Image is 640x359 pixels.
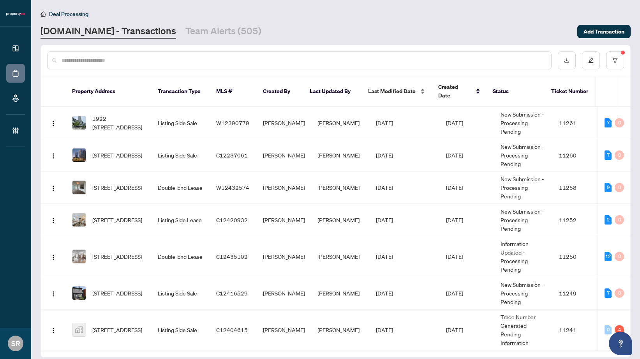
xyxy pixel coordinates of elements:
span: [DATE] [446,119,463,126]
span: download [564,58,569,63]
span: C12404615 [216,326,248,333]
span: 1922-[STREET_ADDRESS] [92,114,145,131]
span: [DATE] [376,184,393,191]
img: thumbnail-img [72,213,86,226]
span: C12420932 [216,216,248,223]
span: [PERSON_NAME] [263,326,305,333]
button: Open asap [609,332,632,355]
img: Logo [50,218,56,224]
div: 0 [615,183,624,192]
div: 0 [615,288,624,298]
div: 0 [615,215,624,225]
span: [DATE] [446,326,463,333]
span: [DATE] [446,216,463,223]
span: [PERSON_NAME] [263,119,305,126]
span: C12435102 [216,253,248,260]
div: 2 [605,215,612,225]
div: 7 [605,118,612,127]
td: [PERSON_NAME] [311,277,370,309]
span: [DATE] [376,152,393,159]
td: Listing Side Sale [152,277,210,309]
span: Last Modified Date [368,87,416,95]
th: Transaction Type [152,76,210,107]
span: [DATE] [446,290,463,297]
td: Listing Side Sale [152,309,210,350]
img: thumbnail-img [72,286,86,300]
th: Created By [257,76,303,107]
span: [DATE] [376,290,393,297]
th: Last Updated By [303,76,362,107]
button: Logo [47,117,60,129]
td: New Submission - Processing Pending [494,107,553,139]
th: Last Modified Date [362,76,432,107]
button: Add Transaction [577,25,631,38]
div: 0 [615,150,624,160]
button: edit [582,51,600,69]
img: thumbnail-img [72,323,86,336]
td: New Submission - Processing Pending [494,172,553,204]
td: New Submission - Processing Pending [494,277,553,309]
td: 11249 [553,277,607,309]
button: filter [606,51,624,69]
button: Logo [47,149,60,161]
a: [DOMAIN_NAME] - Transactions [41,25,176,39]
img: Logo [50,254,56,260]
th: Status [487,76,545,107]
td: 11241 [553,309,607,350]
img: thumbnail-img [72,250,86,263]
td: 11261 [553,107,607,139]
div: 0 [615,118,624,127]
img: Logo [50,120,56,127]
td: New Submission - Processing Pending [494,139,553,172]
span: [PERSON_NAME] [263,184,305,191]
td: Double-End Lease [152,236,210,277]
button: Logo [47,287,60,299]
div: 12 [605,252,612,261]
th: MLS # [210,76,257,107]
span: filter [612,58,618,63]
span: W12432574 [216,184,249,191]
td: 11260 [553,139,607,172]
td: Listing Side Sale [152,139,210,172]
span: [STREET_ADDRESS] [92,252,142,261]
span: [STREET_ADDRESS] [92,289,142,297]
td: 11250 [553,236,607,277]
span: Add Transaction [584,25,624,38]
div: 9 [605,183,612,192]
td: 11258 [553,172,607,204]
img: Logo [50,327,56,334]
img: thumbnail-img [72,116,86,129]
button: Logo [47,250,60,263]
button: Logo [47,324,60,336]
td: New Submission - Processing Pending [494,204,553,236]
div: 4 [615,325,624,334]
td: Information Updated - Processing Pending [494,236,553,277]
div: 0 [605,325,612,334]
img: logo [6,12,25,16]
td: [PERSON_NAME] [311,139,370,172]
span: [PERSON_NAME] [263,253,305,260]
span: Deal Processing [49,11,88,18]
td: [PERSON_NAME] [311,172,370,204]
td: Listing Side Lease [152,204,210,236]
button: Logo [47,181,60,194]
span: [STREET_ADDRESS] [92,216,142,224]
td: Listing Side Sale [152,107,210,139]
span: [PERSON_NAME] [263,152,305,159]
span: C12416529 [216,290,248,297]
span: [DATE] [446,152,463,159]
span: [DATE] [376,216,393,223]
img: thumbnail-img [72,181,86,194]
td: Double-End Lease [152,172,210,204]
span: [DATE] [376,119,393,126]
span: [PERSON_NAME] [263,290,305,297]
span: [STREET_ADDRESS] [92,325,142,334]
td: [PERSON_NAME] [311,309,370,350]
button: download [558,51,576,69]
div: 0 [615,252,624,261]
span: Created Date [438,83,471,100]
span: [DATE] [446,253,463,260]
span: [PERSON_NAME] [263,216,305,223]
span: [STREET_ADDRESS] [92,151,142,159]
span: C12237061 [216,152,248,159]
